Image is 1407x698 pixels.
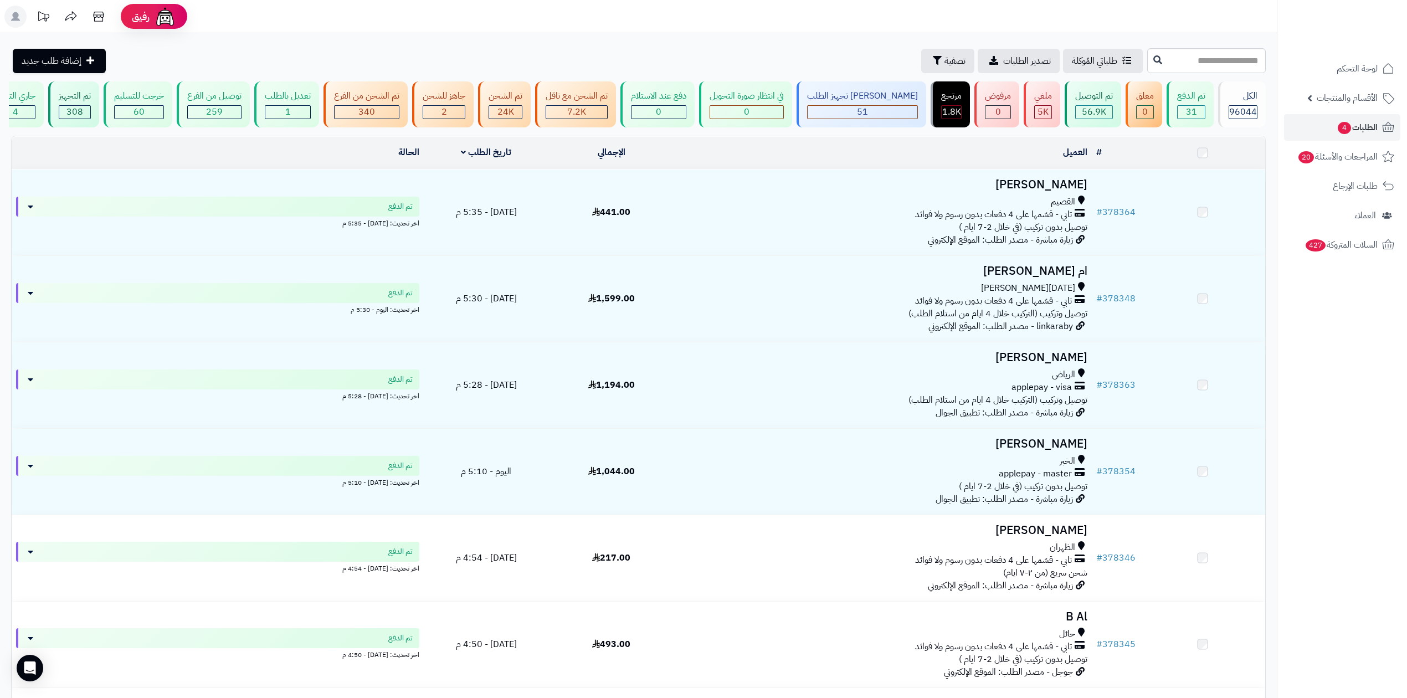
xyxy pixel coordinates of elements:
[679,438,1087,450] h3: [PERSON_NAME]
[697,81,794,127] a: في انتظار صورة التحويل 0
[456,638,517,651] span: [DATE] - 4:50 م
[679,351,1087,364] h3: [PERSON_NAME]
[16,476,419,487] div: اخر تحديث: [DATE] - 5:10 م
[808,106,917,119] div: 51
[794,81,928,127] a: [PERSON_NAME] تجهيز الطلب 51
[358,105,375,119] span: 340
[1123,81,1164,127] a: معلق 0
[710,106,783,119] div: 0
[456,292,517,305] span: [DATE] - 5:30 م
[588,465,635,478] span: 1,044.00
[1298,151,1315,164] span: 20
[1096,465,1136,478] a: #378354
[928,233,1073,247] span: زيارة مباشرة - مصدر الطلب: الموقع الإلكتروني
[1284,173,1400,199] a: طلبات الإرجاع
[476,81,533,127] a: تم الشحن 24K
[1096,206,1136,219] a: #378364
[959,220,1087,234] span: توصيل بدون تركيب (في خلال 2-7 ايام )
[388,374,413,385] span: تم الدفع
[679,178,1087,191] h3: [PERSON_NAME]
[456,378,517,392] span: [DATE] - 5:28 م
[388,546,413,557] span: تم الدفع
[944,54,966,68] span: تصفية
[1034,90,1052,102] div: ملغي
[915,554,1072,567] span: تابي - قسّمها على 4 دفعات بدون رسوم ولا فوائد
[908,393,1087,407] span: توصيل وتركيب (التركيب خلال 4 ايام من استلام الطلب)
[46,81,101,127] a: تم التجهيز 308
[461,465,511,478] span: اليوم - 5:10 م
[656,105,661,119] span: 0
[1332,8,1396,32] img: logo-2.png
[1096,292,1136,305] a: #378348
[533,81,618,127] a: تم الشحن مع ناقل 7.2K
[679,524,1087,537] h3: [PERSON_NAME]
[1216,81,1268,127] a: الكل96044
[631,106,686,119] div: 0
[174,81,252,127] a: توصيل من الفرع 259
[489,90,522,102] div: تم الشحن
[1096,551,1102,564] span: #
[285,105,291,119] span: 1
[1035,106,1051,119] div: 4993
[1096,378,1136,392] a: #378363
[265,106,310,119] div: 1
[1136,90,1154,102] div: معلق
[588,378,635,392] span: 1,194.00
[497,105,514,119] span: 24K
[1096,146,1102,159] a: #
[388,633,413,644] span: تم الدفع
[679,610,1087,623] h3: B Al
[618,81,697,127] a: دفع عند الاستلام 0
[1082,105,1106,119] span: 56.9K
[981,282,1075,295] span: [DATE][PERSON_NAME]
[188,106,241,119] div: 259
[1284,202,1400,229] a: العملاء
[29,6,57,30] a: تحديثات المنصة
[265,90,311,102] div: تعديل بالطلب
[546,106,607,119] div: 7222
[1284,232,1400,258] a: السلات المتروكة427
[114,90,164,102] div: خرجت للتسليم
[908,307,1087,320] span: توصيل وتركيب (التركيب خلال 4 ايام من استلام الطلب)
[132,10,150,23] span: رفيق
[1177,90,1205,102] div: تم الدفع
[1096,206,1102,219] span: #
[1142,105,1148,119] span: 0
[944,665,1073,679] span: جوجل - مصدر الطلب: الموقع الإلكتروني
[546,90,608,102] div: تم الشحن مع ناقل
[321,81,410,127] a: تم الشحن من الفرع 340
[588,292,635,305] span: 1,599.00
[915,640,1072,653] span: تابي - قسّمها على 4 دفعات بدون رسوم ولا فوائد
[1297,149,1378,165] span: المراجعات والأسئلة
[388,201,413,212] span: تم الدفع
[592,551,630,564] span: 217.00
[1051,196,1075,208] span: القصيم
[17,655,43,681] div: Open Intercom Messenger
[1337,61,1378,76] span: لوحة التحكم
[959,480,1087,493] span: توصيل بدون تركيب (في خلال 2-7 ايام )
[592,206,630,219] span: 441.00
[16,648,419,660] div: اخر تحديث: [DATE] - 4:50 م
[1096,378,1102,392] span: #
[1021,81,1062,127] a: ملغي 5K
[985,106,1010,119] div: 0
[942,106,961,119] div: 1834
[995,105,1001,119] span: 0
[1038,105,1049,119] span: 5K
[631,90,686,102] div: دفع عند الاستلام
[13,105,18,119] span: 4
[398,146,419,159] a: الحالة
[1060,455,1075,468] span: الخبر
[928,320,1073,333] span: linkaraby - مصدر الطلب: الموقع الإلكتروني
[388,288,413,299] span: تم الدفع
[744,105,749,119] span: 0
[1011,381,1072,394] span: applepay - visa
[928,579,1073,592] span: زيارة مباشرة - مصدر الطلب: الموقع الإلكتروني
[66,105,83,119] span: 308
[959,653,1087,666] span: توصيل بدون تركيب (في خلال 2-7 ايام )
[928,81,972,127] a: مرتجع 1.8K
[1337,121,1352,135] span: 4
[1096,292,1102,305] span: #
[441,105,447,119] span: 2
[461,146,511,159] a: تاريخ الطلب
